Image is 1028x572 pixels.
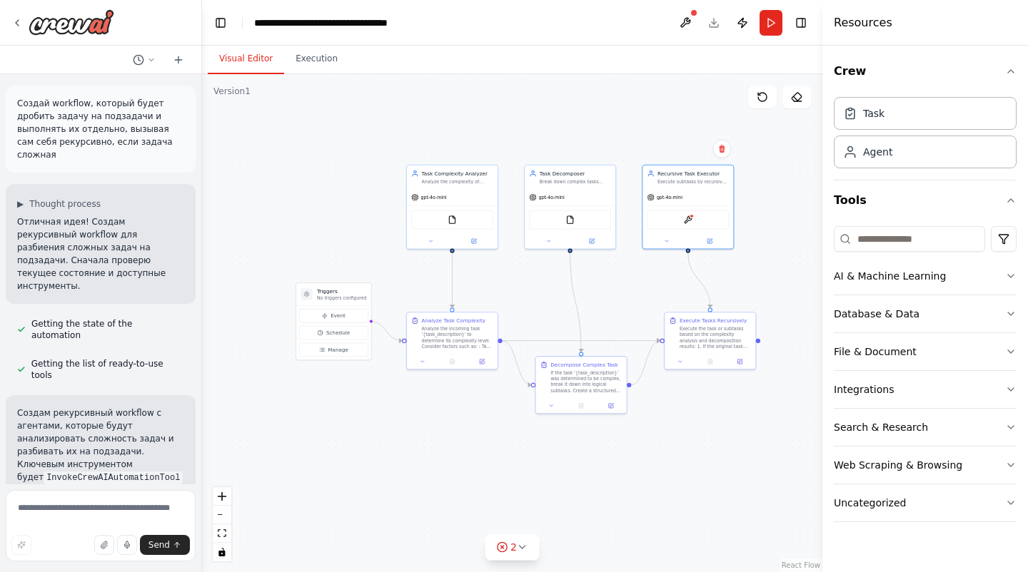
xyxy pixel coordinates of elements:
div: Web Scraping & Browsing [834,458,962,472]
div: File & Document [834,344,917,359]
button: Click to speak your automation idea [117,535,137,555]
div: Task Decomposer [540,170,611,177]
button: Execution [284,44,349,74]
div: Analyze Task ComplexityAnalyze the incoming task '{task_description}' to determine its complexity... [406,312,498,369]
button: Switch to previous chat [127,51,161,68]
button: Upload files [94,535,114,555]
div: Agent [863,145,892,159]
div: Task [863,106,885,121]
span: Send [148,539,170,551]
button: zoom out [213,506,231,524]
button: Manage [299,343,368,357]
div: Decompose Complex Task [550,361,618,368]
button: AI & Machine Learning [834,257,1017,295]
g: Edge from 012bedea-2ca8-46fa-8210-2ef162e6f67a to 37ea3879-636b-4de1-9f94-7150dd01ab10 [503,337,531,389]
button: No output available [565,402,597,410]
div: Integrations [834,382,894,397]
button: Visual Editor [208,44,284,74]
button: Hide right sidebar [791,13,811,33]
div: If the task '{task_description}' was determined to be complex, break it down into logical subtask... [550,370,622,394]
img: FileReadTool [448,215,456,224]
button: Search & Research [834,409,1017,446]
img: Logo [29,9,114,35]
button: Open in side panel [689,237,730,245]
button: Uncategorized [834,484,1017,521]
button: Web Scraping & Browsing [834,446,1017,484]
div: Crew [834,91,1017,180]
button: Open in side panel [469,357,494,366]
div: Analyze the incoming task '{task_description}' to determine its complexity level. Consider factor... [422,326,493,349]
g: Edge from 37ea3879-636b-4de1-9f94-7150dd01ab10 to a22052b7-f255-4966-9f05-02986d033f7b [631,337,660,389]
button: Event [299,309,368,323]
span: 2 [510,540,517,554]
div: Uncategorized [834,496,906,510]
div: Recursive Task Executor [657,170,729,177]
div: Task Complexity AnalyzerAnalyze the complexity of incoming tasks and determine if they need to be... [406,165,498,250]
div: Database & Data [834,307,919,321]
button: Database & Data [834,295,1017,332]
button: 2 [485,534,540,561]
img: InvokeCrewAIAutomationTool [684,215,692,224]
span: Getting the list of ready-to-use tools [31,358,184,381]
button: Open in side panel [598,402,623,410]
p: No triggers configured [317,295,367,300]
div: Task Complexity Analyzer [422,170,493,177]
g: Edge from a97f1008-b3ff-454c-87fc-b1c203509a82 to 012bedea-2ca8-46fa-8210-2ef162e6f67a [448,253,455,308]
g: Edge from 012bedea-2ca8-46fa-8210-2ef162e6f67a to a22052b7-f255-4966-9f05-02986d033f7b [503,337,660,344]
div: Decompose Complex TaskIf the task '{task_description}' was determined to be complex, break it dow... [535,356,628,414]
div: React Flow controls [213,487,231,561]
div: Execute subtasks by recursively invoking this same automation workflow for complex subtasks, or h... [657,178,729,184]
button: zoom in [213,487,231,506]
div: TriggersNo triggers configuredEventScheduleManage [296,282,372,360]
span: gpt-4o-mini [657,195,682,200]
button: No output available [437,357,468,366]
div: Tools [834,220,1017,533]
button: Start a new chat [167,51,190,68]
div: Break down complex tasks identified by the analyzer into logical, manageable subtasks. Create cle... [540,178,611,184]
div: AI & Machine Learning [834,269,946,283]
p: Создам рекурсивный workflow с агентами, которые будут анализировать сложность задач и разбивать и... [17,407,184,496]
span: gpt-4o-mini [539,195,565,200]
button: Improve this prompt [11,535,31,555]
button: Open in side panel [571,237,613,245]
p: Отличная идея! Создам рекурсивный workflow для разбиения сложных задач на подзадачи. Сначала пров... [17,215,184,292]
div: Execute the task or subtasks based on the complexity analysis and decomposition results: 1. If th... [680,326,751,349]
button: ▶Thought process [17,198,101,210]
span: Event [331,312,346,320]
span: Manage [328,346,348,353]
div: Execute Tasks RecursivelyExecute the task or subtasks based on the complexity analysis and decomp... [664,312,756,369]
g: Edge from 736e698f-abe0-45f1-9ff0-98a4377c43c6 to a22052b7-f255-4966-9f05-02986d033f7b [685,253,714,308]
span: ▶ [17,198,24,210]
g: Edge from a8f6b740-f0f6-4275-b98f-7a4e32ccd90a to 37ea3879-636b-4de1-9f94-7150dd01ab10 [566,253,585,352]
div: Analyze the complexity of incoming tasks and determine if they need to be broken down into smalle... [422,178,493,184]
div: Search & Research [834,420,928,434]
div: Version 1 [213,86,251,97]
p: Создай workflow, который будет дробить задачу на подзадачи и выполнять их отдельно, вызывая сам с... [17,97,184,161]
button: Integrations [834,371,1017,408]
button: toggle interactivity [213,543,231,561]
button: Schedule [299,326,368,340]
a: React Flow attribution [782,561,820,569]
div: Analyze Task Complexity [422,317,485,324]
button: Tools [834,180,1017,220]
nav: breadcrumb [254,16,388,30]
button: Open in side panel [453,237,494,245]
button: File & Document [834,333,1017,370]
h3: Triggers [317,287,367,295]
h4: Resources [834,14,892,31]
code: InvokeCrewAIAutomationTool [44,471,183,484]
button: Send [140,535,190,555]
button: fit view [213,524,231,543]
span: Getting the state of the automation [31,318,184,341]
span: Thought process [29,198,101,210]
div: Recursive Task ExecutorExecute subtasks by recursively invoking this same automation workflow for... [642,165,734,250]
button: Delete node [712,140,731,158]
div: Execute Tasks Recursively [680,317,747,324]
g: Edge from triggers to 012bedea-2ca8-46fa-8210-2ef162e6f67a [371,317,402,344]
button: Open in side panel [727,357,752,366]
button: Crew [834,51,1017,91]
span: gpt-4o-mini [421,195,447,200]
div: Task DecomposerBreak down complex tasks identified by the analyzer into logical, manageable subta... [524,165,616,250]
img: FileReadTool [565,215,574,224]
button: Hide left sidebar [211,13,231,33]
